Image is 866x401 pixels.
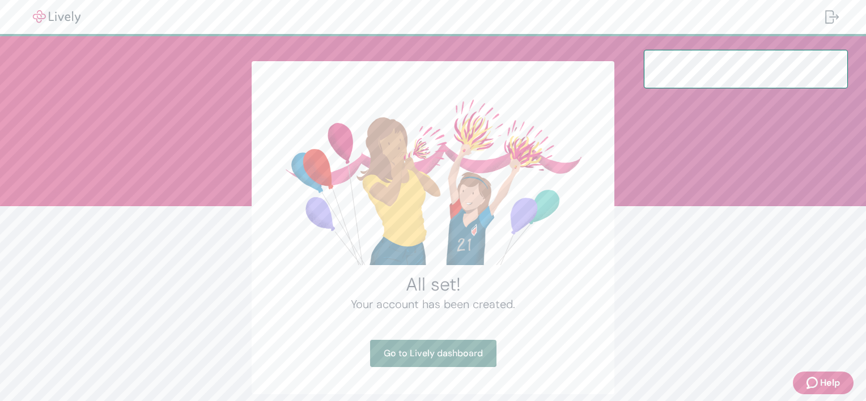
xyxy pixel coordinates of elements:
img: Lively [25,10,88,24]
button: Zendesk support iconHelp [793,372,854,394]
h2: All set! [279,273,587,296]
h4: Your account has been created. [279,296,587,313]
span: Help [820,376,840,390]
a: Go to Lively dashboard [370,340,496,367]
button: Log out [816,3,848,31]
svg: Zendesk support icon [806,376,820,390]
